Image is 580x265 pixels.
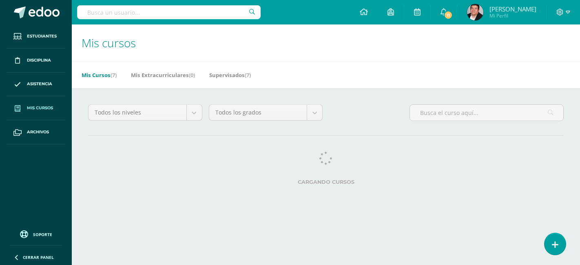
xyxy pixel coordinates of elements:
span: (7) [111,71,117,79]
span: 11 [444,11,453,20]
a: Mis cursos [7,96,65,120]
span: Mi Perfil [489,12,536,19]
span: Soporte [33,232,52,237]
span: Mis cursos [27,105,53,111]
span: [PERSON_NAME] [489,5,536,13]
span: Mis cursos [82,35,136,51]
span: Asistencia [27,81,52,87]
a: Estudiantes [7,24,65,49]
span: Todos los niveles [95,105,180,120]
span: (0) [189,71,195,79]
input: Busca un usuario... [77,5,261,19]
a: Supervisados(7) [209,68,251,82]
a: Todos los niveles [89,105,202,120]
a: Asistencia [7,73,65,97]
span: Archivos [27,129,49,135]
span: Disciplina [27,57,51,64]
a: Mis Cursos(7) [82,68,117,82]
span: Todos los grados [215,105,301,120]
a: Mis Extracurriculares(0) [131,68,195,82]
a: Todos los grados [209,105,323,120]
span: (7) [245,71,251,79]
img: 8bea78a11afb96288084d23884a19f38.png [467,4,483,20]
input: Busca el curso aquí... [410,105,563,121]
a: Archivos [7,120,65,144]
label: Cargando cursos [88,179,564,185]
a: Disciplina [7,49,65,73]
a: Soporte [10,228,62,239]
span: Estudiantes [27,33,57,40]
span: Cerrar panel [23,254,54,260]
